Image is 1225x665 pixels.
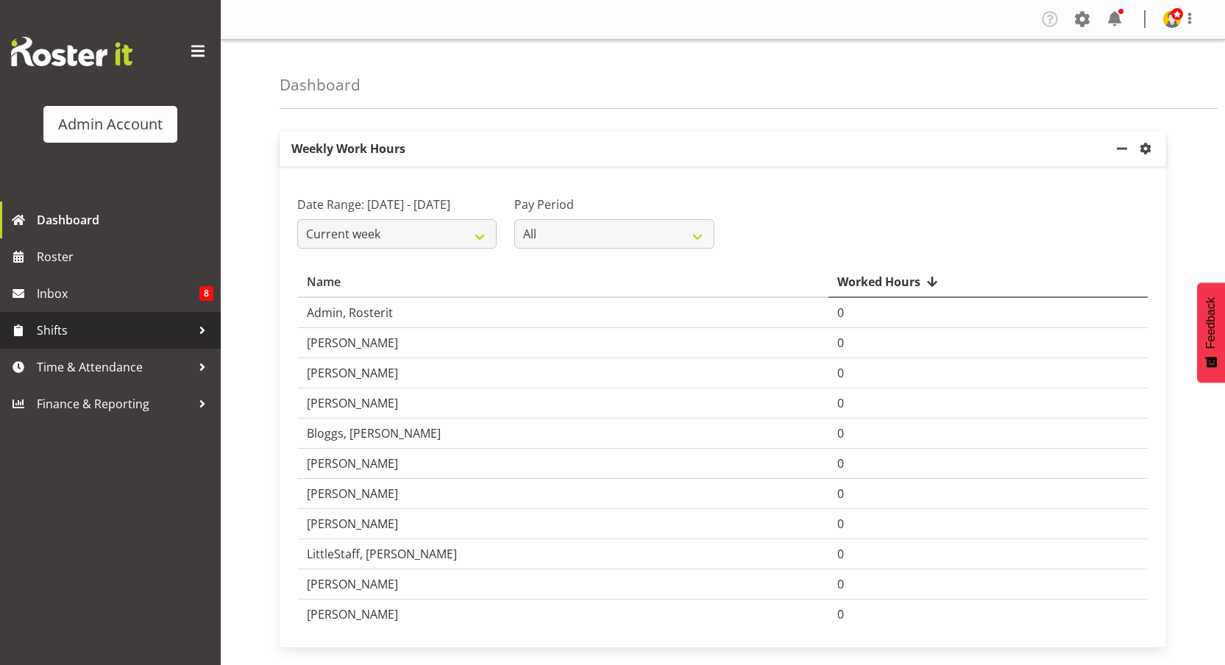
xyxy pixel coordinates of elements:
span: Worked Hours [837,273,920,291]
span: Time & Attendance [37,356,191,378]
span: 0 [837,335,844,351]
img: Rosterit website logo [11,37,132,66]
span: 0 [837,576,844,592]
span: Shifts [37,319,191,341]
span: 0 [837,606,844,622]
td: [PERSON_NAME] [298,358,828,388]
span: 0 [837,546,844,562]
p: Weekly Work Hours [280,131,1113,166]
span: Finance & Reporting [37,393,191,415]
a: settings [1137,140,1160,157]
span: 0 [837,486,844,502]
span: 0 [837,516,844,532]
span: 8 [199,286,213,301]
span: 0 [837,395,844,411]
td: [PERSON_NAME] [298,328,828,358]
td: Admin, Rosterit [298,298,828,328]
div: Admin Account [58,113,163,135]
td: [PERSON_NAME] [298,600,828,629]
label: Pay Period [514,196,714,213]
td: [PERSON_NAME] [298,569,828,600]
td: [PERSON_NAME] [298,479,828,509]
span: 0 [837,305,844,321]
img: admin-rosteritf9cbda91fdf824d97c9d6345b1f660ea.png [1163,10,1181,28]
span: Feedback [1204,297,1218,349]
td: [PERSON_NAME] [298,388,828,419]
span: Inbox [37,282,199,305]
button: Feedback - Show survey [1197,282,1225,383]
td: [PERSON_NAME] [298,509,828,539]
td: [PERSON_NAME] [298,449,828,479]
a: minimize [1113,131,1137,166]
label: Date Range: [DATE] - [DATE] [297,196,497,213]
td: LittleStaff, [PERSON_NAME] [298,539,828,569]
span: 0 [837,455,844,472]
h4: Dashboard [280,77,361,93]
span: Name [307,273,341,291]
span: Dashboard [37,209,213,231]
span: 0 [837,425,844,441]
span: 0 [837,365,844,381]
span: Roster [37,246,213,268]
td: Bloggs, [PERSON_NAME] [298,419,828,449]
